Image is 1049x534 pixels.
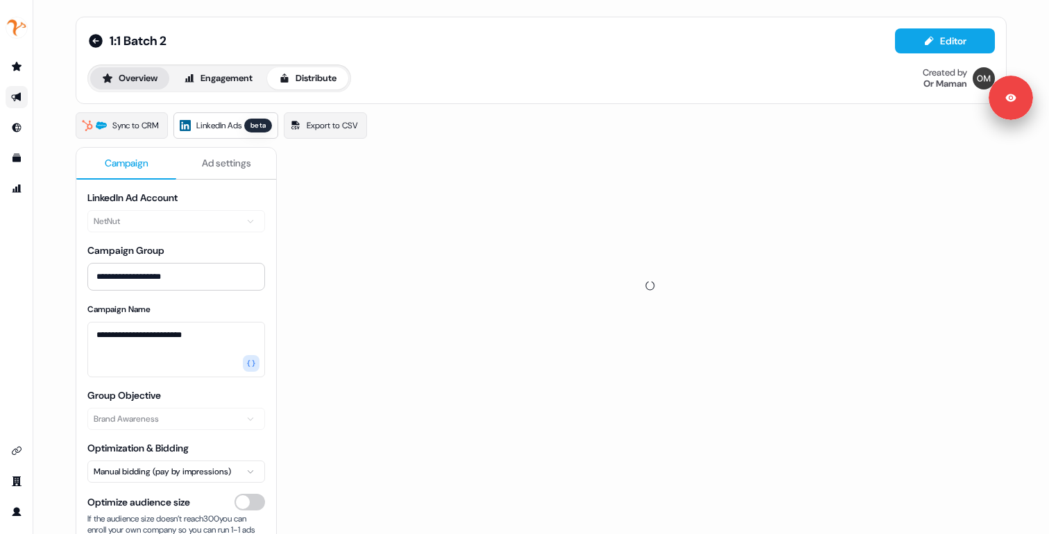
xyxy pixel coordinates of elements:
a: Export to CSV [284,112,367,139]
button: Overview [90,67,169,89]
a: LinkedIn Adsbeta [173,112,278,139]
label: Group Objective [87,389,161,402]
label: Campaign Name [87,304,151,315]
a: Go to templates [6,147,28,169]
a: Sync to CRM [76,112,168,139]
span: 1:1 Batch 2 [110,33,167,49]
div: beta [244,119,272,132]
span: Campaign [105,156,148,170]
div: Created by [923,67,967,78]
a: Go to outbound experience [6,86,28,108]
span: LinkedIn Ads [196,119,241,132]
a: Go to prospects [6,55,28,78]
label: Optimization & Bidding [87,442,189,454]
a: Go to integrations [6,440,28,462]
span: Ad settings [202,156,251,170]
img: Or [973,67,995,89]
label: Campaign Group [87,244,164,257]
button: Optimize audience size [234,494,265,510]
button: Distribute [267,67,348,89]
a: Go to profile [6,501,28,523]
button: Editor [895,28,995,53]
span: Export to CSV [307,119,358,132]
button: Engagement [172,67,264,89]
a: Go to Inbound [6,117,28,139]
div: Or Maman [923,78,967,89]
a: Go to team [6,470,28,492]
a: Go to attribution [6,178,28,200]
a: Editor [895,35,995,50]
span: Optimize audience size [87,495,190,509]
label: LinkedIn Ad Account [87,191,178,204]
span: Sync to CRM [112,119,159,132]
